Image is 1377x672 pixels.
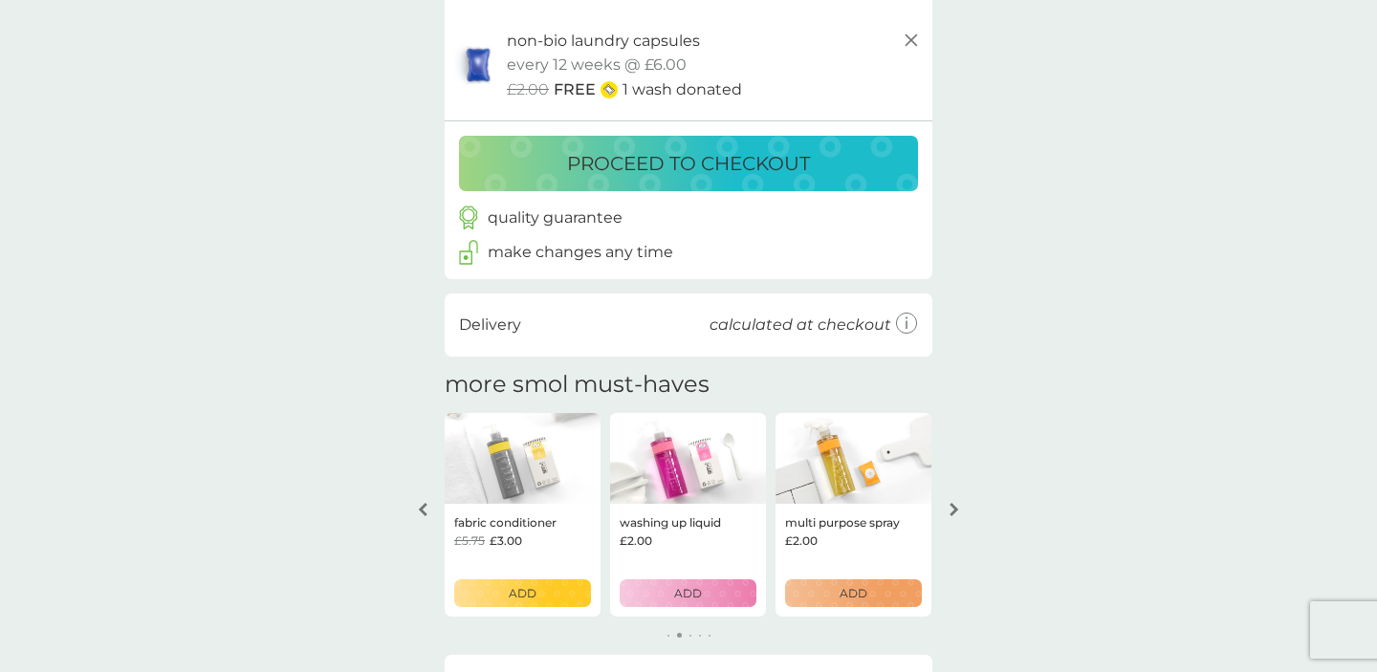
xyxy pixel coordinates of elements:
span: £5.75 [454,531,485,550]
p: fabric conditioner [454,513,557,531]
p: quality guarantee [488,206,623,230]
p: Delivery [459,313,521,337]
p: ADD [674,584,702,602]
p: non-bio laundry capsules [507,29,700,54]
span: £2.00 [620,531,652,550]
p: ADD [840,584,867,602]
button: ADD [454,579,591,607]
h2: more smol must-haves [445,371,710,399]
p: every 12 weeks @ £6.00 [507,53,687,77]
span: FREE [554,77,596,102]
span: £3.00 [490,531,522,550]
p: 1 wash donated [623,77,742,102]
button: proceed to checkout [459,136,918,191]
button: ADD [620,579,756,607]
p: make changes any time [488,240,673,265]
p: ADD [509,584,536,602]
p: washing up liquid [620,513,721,531]
span: £2.00 [507,77,549,102]
p: proceed to checkout [567,148,810,179]
p: multi purpose spray [785,513,900,531]
button: ADD [785,579,922,607]
span: £2.00 [785,531,818,550]
p: calculated at checkout [710,313,891,337]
